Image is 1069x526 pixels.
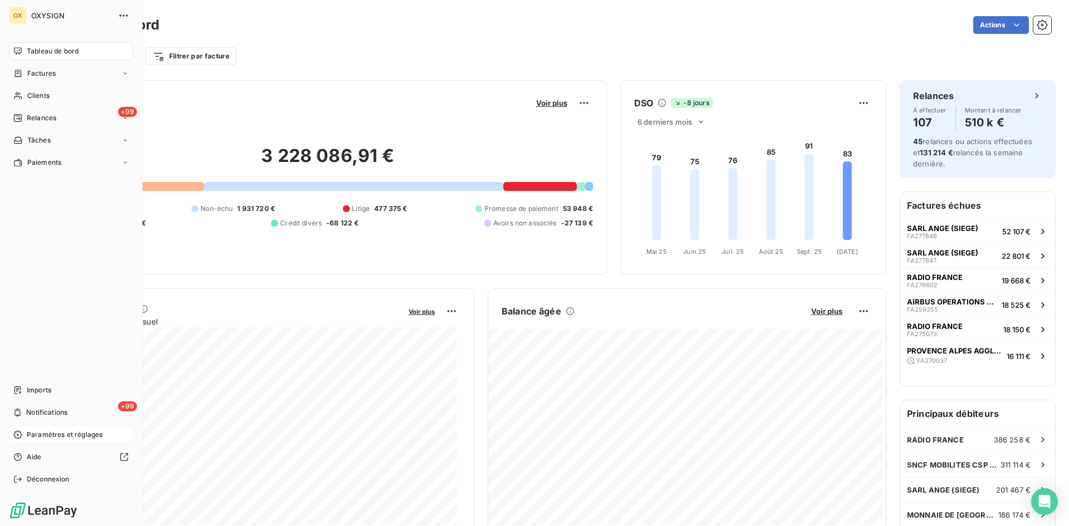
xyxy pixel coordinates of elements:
[994,435,1031,444] span: 386 258 €
[683,248,706,255] tspan: Juin 25
[31,11,111,20] span: OXYSIGN
[907,460,1001,469] span: SNCF MOBILITES CSP CFO
[907,510,998,519] span: MONNAIE DE [GEOGRAPHIC_DATA]
[797,248,822,255] tspan: Sept. 25
[145,47,237,65] button: Filtrer par facture
[502,304,561,318] h6: Balance âgée
[63,145,593,178] h2: 3 228 086,91 €
[913,137,923,146] span: 45
[561,218,593,228] span: -27 139 €
[326,218,359,228] span: -68 122 €
[1002,301,1031,309] span: 18 525 €
[1007,352,1031,361] span: 16 111 €
[493,218,557,228] span: Avoirs non associés
[27,474,70,484] span: Déconnexion
[907,257,936,264] span: FA277847
[900,243,1055,268] button: SARL ANGE (SIEGE)FA27784722 801 €
[374,204,407,214] span: 477 375 €
[907,297,997,306] span: AIRBUS OPERATIONS GMBH
[907,282,938,288] span: FA276602
[900,400,1055,427] h6: Principaux débiteurs
[907,322,963,331] span: RADIO FRANCE
[27,452,42,462] span: Aide
[27,158,61,168] span: Paiements
[837,248,858,255] tspan: [DATE]
[484,204,558,214] span: Promesse de paiement
[913,107,947,114] span: À effectuer
[1002,227,1031,236] span: 52 107 €
[907,224,978,233] span: SARL ANGE (SIEGE)
[965,107,1022,114] span: Montant à relancer
[27,46,79,56] span: Tableau de bord
[563,204,593,214] span: 53 948 €
[907,485,980,494] span: SARL ANGE (SIEGE)
[634,96,653,110] h6: DSO
[907,233,937,239] span: FA277846
[9,448,133,466] a: Aide
[907,248,978,257] span: SARL ANGE (SIEGE)
[646,248,667,255] tspan: Mai 25
[200,204,233,214] span: Non-échu
[900,341,1055,370] button: PROVENCE ALPES AGGLOMERATIONFA27003716 111 €
[907,273,963,282] span: RADIO FRANCE
[907,306,938,313] span: FA259355
[27,385,51,395] span: Imports
[27,68,56,78] span: Factures
[533,98,571,108] button: Voir plus
[759,248,783,255] tspan: Août 25
[27,91,50,101] span: Clients
[900,317,1055,341] button: RADIO FRANCEFA27507318 150 €
[808,306,846,316] button: Voir plus
[280,218,322,228] span: Crédit divers
[1031,488,1058,515] div: Open Intercom Messenger
[1002,276,1031,285] span: 19 668 €
[1002,252,1031,260] span: 22 801 €
[907,331,937,337] span: FA275073
[1001,460,1031,469] span: 311 114 €
[913,89,954,102] h6: Relances
[996,485,1031,494] span: 201 467 €
[913,137,1032,168] span: relances ou actions effectuées et relancés la semaine dernière.
[409,308,435,316] span: Voir plus
[27,430,102,440] span: Paramètres et réglages
[900,192,1055,219] h6: Factures échues
[405,306,438,316] button: Voir plus
[900,219,1055,243] button: SARL ANGE (SIEGE)FA27784652 107 €
[907,346,1002,355] span: PROVENCE ALPES AGGLOMERATION
[63,316,401,327] span: Chiffre d'affaires mensuel
[671,98,712,108] span: -8 jours
[917,357,947,364] span: FA270037
[9,502,78,519] img: Logo LeanPay
[237,204,275,214] span: 1 931 720 €
[118,107,137,117] span: +99
[907,435,964,444] span: RADIO FRANCE
[536,99,567,107] span: Voir plus
[9,7,27,24] div: OX
[811,307,842,316] span: Voir plus
[920,148,953,157] span: 131 214 €
[352,204,370,214] span: Litige
[973,16,1029,34] button: Actions
[998,510,1031,519] span: 186 174 €
[27,113,56,123] span: Relances
[900,292,1055,317] button: AIRBUS OPERATIONS GMBHFA25935518 525 €
[118,401,137,411] span: +99
[638,117,692,126] span: 6 derniers mois
[1003,325,1031,334] span: 18 150 €
[26,407,67,417] span: Notifications
[27,135,51,145] span: Tâches
[913,114,947,131] h4: 107
[722,248,744,255] tspan: Juil. 25
[965,114,1022,131] h4: 510 k €
[900,268,1055,292] button: RADIO FRANCEFA27660219 668 €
